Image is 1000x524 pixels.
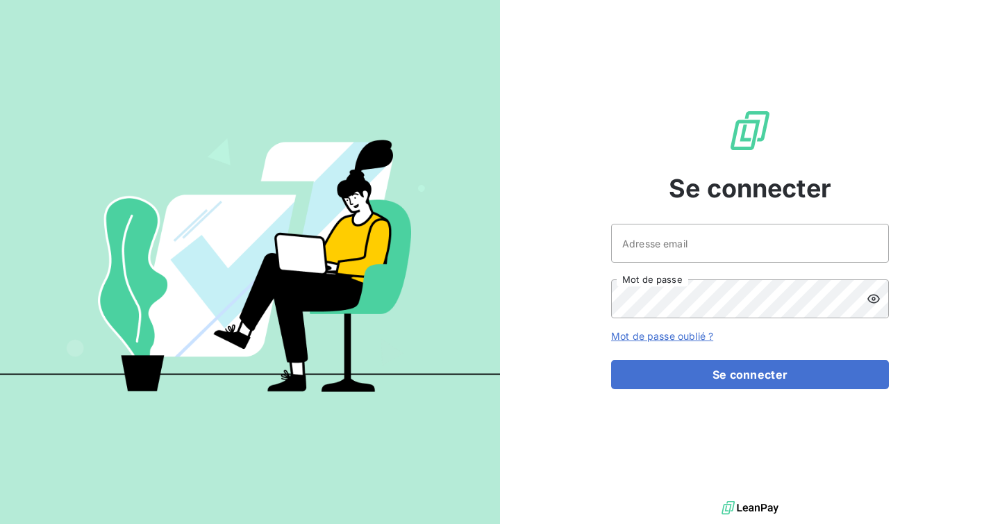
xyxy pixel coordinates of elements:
img: Logo LeanPay [728,108,772,153]
img: logo [722,498,778,518]
span: Se connecter [669,170,831,207]
a: Mot de passe oublié ? [611,330,713,342]
input: placeholder [611,224,889,263]
button: Se connecter [611,360,889,389]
